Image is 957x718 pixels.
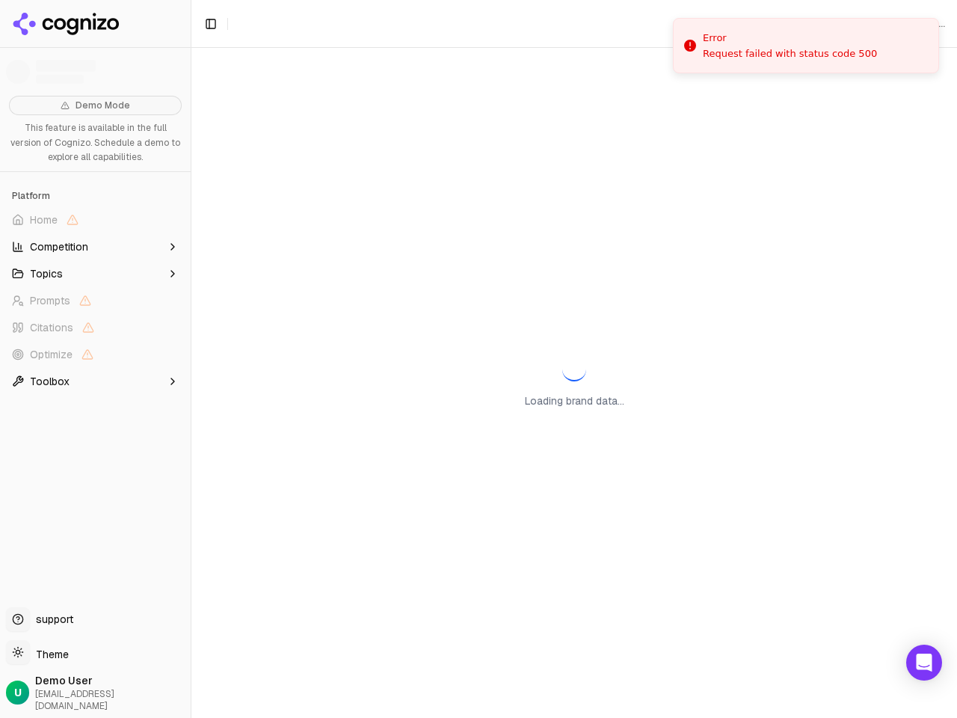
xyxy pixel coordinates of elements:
div: Request failed with status code 500 [703,47,877,61]
span: Demo Mode [76,99,130,111]
span: Home [30,212,58,227]
span: U [14,685,22,700]
span: Toolbox [30,374,70,389]
span: Topics [30,266,63,281]
div: Error [703,31,877,46]
span: support [30,612,73,627]
div: Open Intercom Messenger [906,645,942,681]
span: Citations [30,320,73,335]
button: Toolbox [6,369,185,393]
span: Competition [30,239,88,254]
span: Optimize [30,347,73,362]
div: Platform [6,184,185,208]
button: Topics [6,262,185,286]
span: Theme [30,648,69,661]
p: This feature is available in the full version of Cognizo. Schedule a demo to explore all capabili... [9,121,182,165]
button: Competition [6,235,185,259]
span: Prompts [30,293,70,308]
span: [EMAIL_ADDRESS][DOMAIN_NAME] [35,688,185,712]
p: Loading brand data... [525,393,624,408]
span: Demo User [35,673,185,688]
